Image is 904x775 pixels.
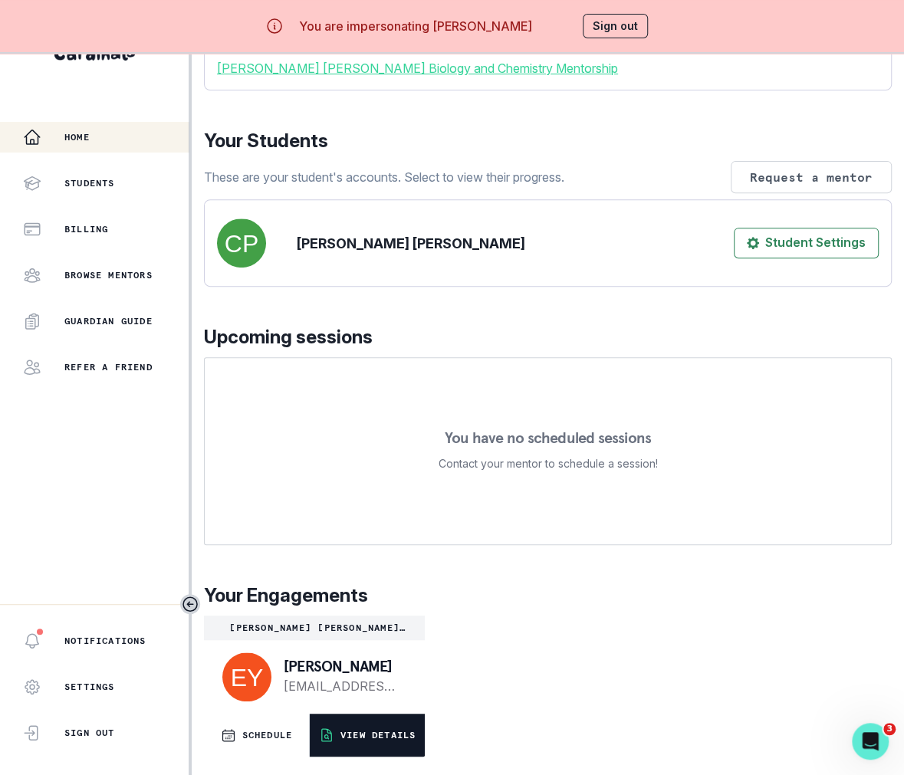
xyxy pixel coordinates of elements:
p: You have no scheduled sessions [445,430,651,445]
a: [PERSON_NAME] [PERSON_NAME] Biology and Chemistry Mentorship [217,59,879,77]
p: Billing [64,223,108,235]
p: Your Students [204,127,892,155]
p: VIEW DETAILS [340,729,416,741]
p: You are impersonating [PERSON_NAME] [299,17,532,35]
p: [PERSON_NAME] [PERSON_NAME] Biology and Chemistry Mentorship [210,622,419,634]
button: Request a mentor [731,161,892,193]
button: Toggle sidebar [180,594,200,614]
p: [PERSON_NAME] [PERSON_NAME] [297,233,525,254]
p: [PERSON_NAME] [284,658,400,674]
img: svg [217,218,266,268]
p: Browse Mentors [64,269,153,281]
p: These are your student's accounts. Select to view their progress. [204,168,564,186]
p: Students [64,177,115,189]
img: svg [222,652,271,701]
p: Home [64,131,90,143]
p: Notifications [64,635,146,647]
p: Refer a friend [64,361,153,373]
button: SCHEDULE [204,714,309,757]
p: Guardian Guide [64,315,153,327]
p: Your Engagements [204,582,892,609]
p: Upcoming sessions [204,323,892,351]
p: SCHEDULE [242,729,293,741]
button: Sign out [583,14,648,38]
iframe: Intercom live chat [852,723,889,760]
span: 3 [883,723,896,735]
button: VIEW DETAILS [310,714,425,757]
a: [EMAIL_ADDRESS][DOMAIN_NAME] [284,677,400,695]
p: Sign Out [64,727,115,739]
p: Contact your mentor to schedule a session! [439,455,658,473]
p: Settings [64,681,115,693]
button: Student Settings [734,228,879,258]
